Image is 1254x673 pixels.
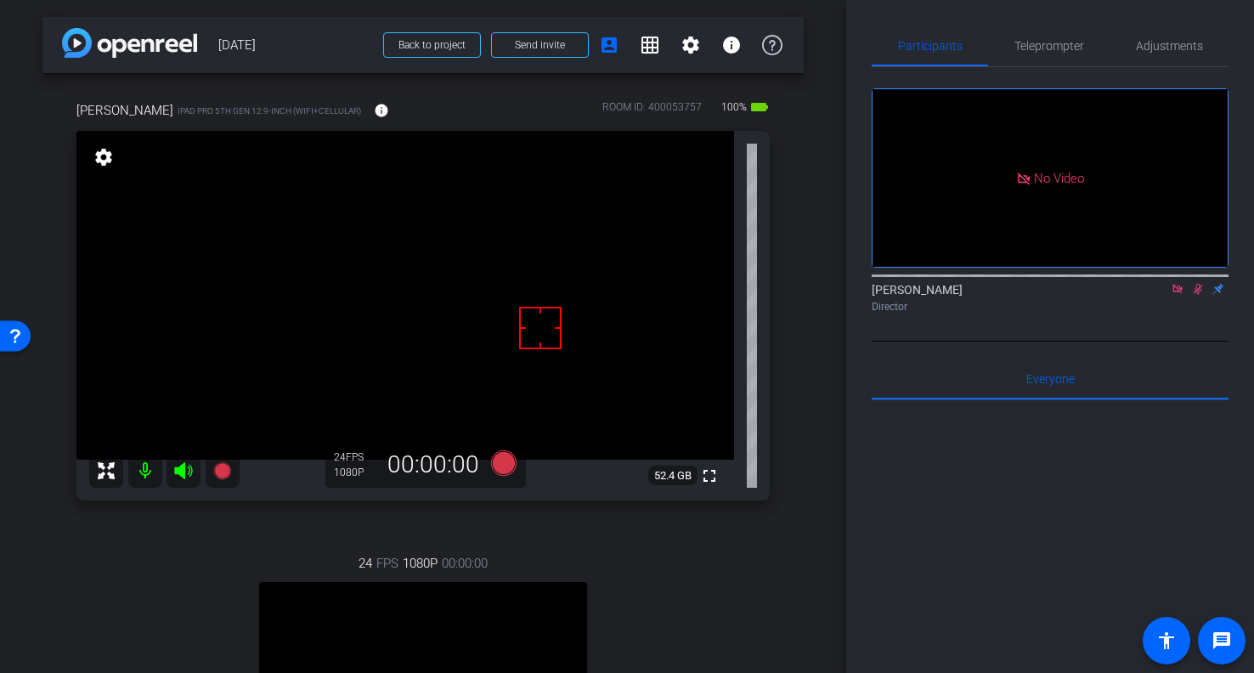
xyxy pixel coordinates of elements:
div: 1080P [334,466,376,479]
span: Everyone [1026,373,1075,385]
span: [PERSON_NAME] [76,101,173,120]
mat-icon: info [721,35,742,55]
span: 52.4 GB [648,466,698,486]
button: Back to project [383,32,481,58]
button: Send invite [491,32,589,58]
span: Participants [898,40,963,52]
div: 24 [334,450,376,464]
span: Back to project [398,39,466,51]
mat-icon: info [374,103,389,118]
div: [PERSON_NAME] [872,281,1229,314]
mat-icon: battery_std [749,97,770,117]
img: app-logo [62,28,197,58]
div: ROOM ID: 400053757 [602,99,702,124]
span: FPS [346,451,364,463]
span: FPS [376,554,398,573]
span: 24 [359,554,372,573]
span: Teleprompter [1014,40,1084,52]
mat-icon: accessibility [1156,631,1177,651]
span: Adjustments [1136,40,1203,52]
span: [DATE] [218,28,373,62]
mat-icon: settings [92,147,116,167]
mat-icon: account_box [599,35,619,55]
span: Send invite [515,38,565,52]
mat-icon: settings [681,35,701,55]
div: 00:00:00 [376,450,490,479]
span: iPad Pro 5th Gen 12.9-inch (WiFi+Cellular) [178,105,361,117]
span: 00:00:00 [442,554,488,573]
span: 100% [719,93,749,121]
mat-icon: grid_on [640,35,660,55]
span: No Video [1034,170,1084,185]
mat-icon: message [1212,631,1232,651]
mat-icon: fullscreen [699,466,720,486]
div: Director [872,299,1229,314]
span: 1080P [403,554,438,573]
